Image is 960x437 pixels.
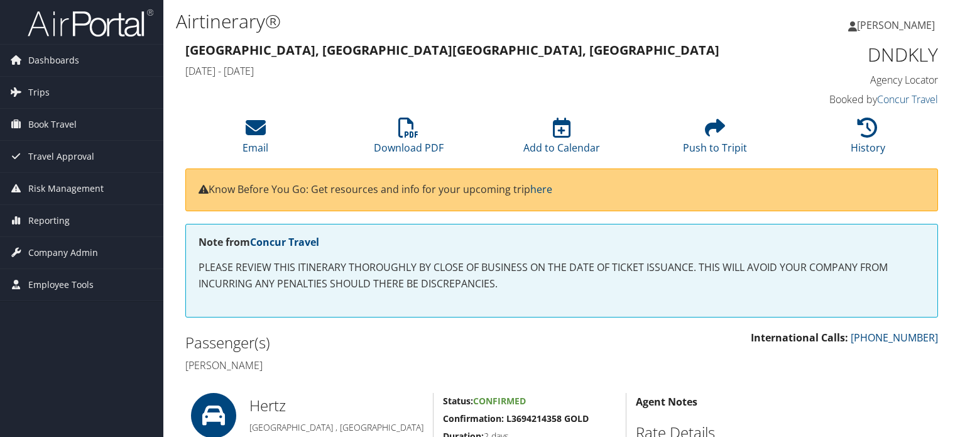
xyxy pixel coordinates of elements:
h2: Hertz [249,395,423,416]
h1: DNDKLY [764,41,938,68]
span: Reporting [28,205,70,236]
h4: [PERSON_NAME] [185,358,552,372]
a: Add to Calendar [523,124,600,155]
a: here [530,182,552,196]
h4: [DATE] - [DATE] [185,64,745,78]
h5: [GEOGRAPHIC_DATA] , [GEOGRAPHIC_DATA] [249,421,423,434]
a: Concur Travel [250,235,319,249]
span: Trips [28,77,50,108]
h4: Booked by [764,92,938,106]
a: History [851,124,885,155]
span: Risk Management [28,173,104,204]
a: Download PDF [374,124,444,155]
a: Concur Travel [877,92,938,106]
p: PLEASE REVIEW THIS ITINERARY THOROUGHLY BY CLOSE OF BUSINESS ON THE DATE OF TICKET ISSUANCE. THIS... [199,260,925,292]
strong: [GEOGRAPHIC_DATA], [GEOGRAPHIC_DATA] [GEOGRAPHIC_DATA], [GEOGRAPHIC_DATA] [185,41,719,58]
span: [PERSON_NAME] [857,18,935,32]
strong: Confirmation: L3694214358 GOLD [443,412,589,424]
a: [PERSON_NAME] [848,6,947,44]
h1: Airtinerary® [176,8,690,35]
span: Employee Tools [28,269,94,301]
span: Confirmed [473,395,526,407]
span: Company Admin [28,237,98,268]
h2: Passenger(s) [185,332,552,353]
img: airportal-logo.png [28,8,153,38]
a: [PHONE_NUMBER] [851,331,938,345]
p: Know Before You Go: Get resources and info for your upcoming trip [199,182,925,198]
strong: Agent Notes [636,395,697,409]
span: Book Travel [28,109,77,140]
strong: International Calls: [751,331,848,345]
a: Push to Tripit [683,124,747,155]
span: Travel Approval [28,141,94,172]
a: Email [243,124,268,155]
span: Dashboards [28,45,79,76]
h4: Agency Locator [764,73,938,87]
strong: Note from [199,235,319,249]
strong: Status: [443,395,473,407]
